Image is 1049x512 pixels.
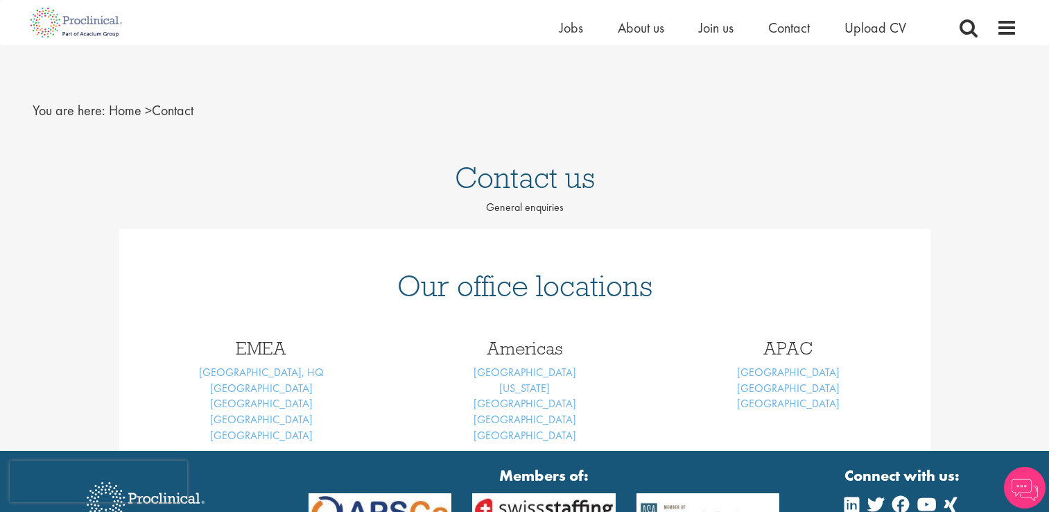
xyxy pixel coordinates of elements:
[140,339,383,357] h3: EMEA
[10,461,187,502] iframe: reCAPTCHA
[210,412,313,427] a: [GEOGRAPHIC_DATA]
[140,271,910,301] h1: Our office locations
[474,396,576,411] a: [GEOGRAPHIC_DATA]
[844,19,906,37] a: Upload CV
[667,339,910,357] h3: APAC
[474,428,576,443] a: [GEOGRAPHIC_DATA]
[618,19,664,37] a: About us
[474,365,576,379] a: [GEOGRAPHIC_DATA]
[737,365,840,379] a: [GEOGRAPHIC_DATA]
[474,412,576,427] a: [GEOGRAPHIC_DATA]
[844,465,962,486] strong: Connect with us:
[109,101,193,119] span: Contact
[737,381,840,395] a: [GEOGRAPHIC_DATA]
[109,101,141,119] a: breadcrumb link to Home
[699,19,734,37] a: Join us
[309,465,780,486] strong: Members of:
[199,365,324,379] a: [GEOGRAPHIC_DATA], HQ
[210,396,313,411] a: [GEOGRAPHIC_DATA]
[404,339,646,357] h3: Americas
[737,396,840,411] a: [GEOGRAPHIC_DATA]
[210,381,313,395] a: [GEOGRAPHIC_DATA]
[210,428,313,443] a: [GEOGRAPHIC_DATA]
[499,381,550,395] a: [US_STATE]
[768,19,810,37] a: Contact
[33,101,105,119] span: You are here:
[145,101,152,119] span: >
[560,19,583,37] a: Jobs
[1004,467,1046,509] img: Chatbot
